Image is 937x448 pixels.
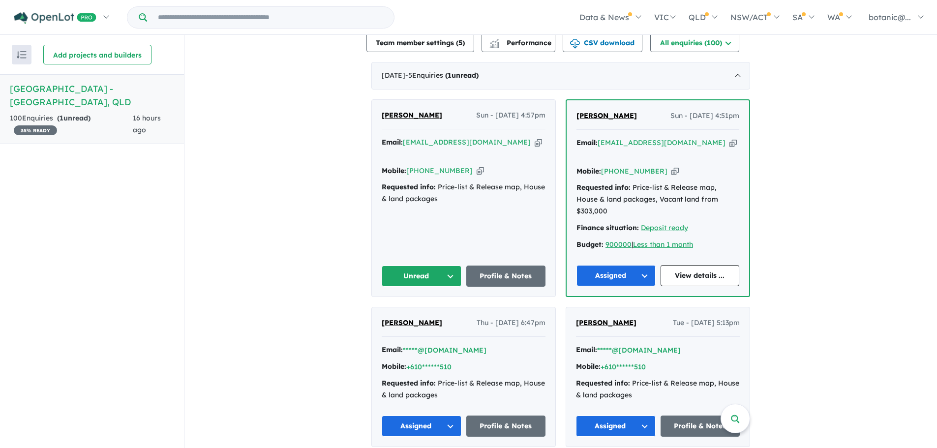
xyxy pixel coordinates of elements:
[405,71,479,80] span: - 5 Enquir ies
[43,45,151,64] button: Add projects and builders
[576,239,739,251] div: |
[133,114,161,134] span: 16 hours ago
[869,12,911,22] span: botanic@...
[382,266,461,287] button: Unread
[382,379,436,388] strong: Requested info:
[382,110,442,121] a: [PERSON_NAME]
[576,167,601,176] strong: Mobile:
[10,82,174,109] h5: [GEOGRAPHIC_DATA] - [GEOGRAPHIC_DATA] , QLD
[576,379,630,388] strong: Requested info:
[382,111,442,119] span: [PERSON_NAME]
[477,166,484,176] button: Copy
[641,223,688,232] a: Deposit ready
[576,362,601,371] strong: Mobile:
[576,182,739,217] div: Price-list & Release map, House & land packages, Vacant land from $303,000
[382,345,403,354] strong: Email:
[482,32,555,52] button: Performance
[535,137,542,148] button: Copy
[576,240,604,249] strong: Budget:
[605,240,632,249] a: 900000
[477,317,545,329] span: Thu - [DATE] 6:47pm
[14,125,57,135] span: 35 % READY
[671,166,679,177] button: Copy
[476,110,545,121] span: Sun - [DATE] 4:57pm
[576,110,637,122] a: [PERSON_NAME]
[570,39,580,49] img: download icon
[149,7,392,28] input: Try estate name, suburb, builder or developer
[382,138,403,147] strong: Email:
[382,317,442,329] a: [PERSON_NAME]
[490,39,499,44] img: line-chart.svg
[576,265,656,286] button: Assigned
[366,32,474,52] button: Team member settings (5)
[382,182,436,191] strong: Requested info:
[576,378,740,401] div: Price-list & Release map, House & land packages
[633,240,693,249] a: Less than 1 month
[598,138,725,147] a: [EMAIL_ADDRESS][DOMAIN_NAME]
[576,138,598,147] strong: Email:
[576,318,636,327] span: [PERSON_NAME]
[57,114,91,122] strong: ( unread)
[382,181,545,205] div: Price-list & Release map, House & land packages
[382,166,406,175] strong: Mobile:
[650,32,739,52] button: All enquiries (100)
[576,111,637,120] span: [PERSON_NAME]
[60,114,63,122] span: 1
[491,38,551,47] span: Performance
[576,416,656,437] button: Assigned
[17,51,27,59] img: sort.svg
[601,167,667,176] a: [PHONE_NUMBER]
[661,265,740,286] a: View details ...
[382,318,442,327] span: [PERSON_NAME]
[729,138,737,148] button: Copy
[14,12,96,24] img: Openlot PRO Logo White
[382,416,461,437] button: Assigned
[576,223,639,232] strong: Finance situation:
[382,378,545,401] div: Price-list & Release map, House & land packages
[576,345,597,354] strong: Email:
[10,113,133,136] div: 100 Enquir ies
[673,317,740,329] span: Tue - [DATE] 5:13pm
[466,266,546,287] a: Profile & Notes
[371,62,750,90] div: [DATE]
[563,32,642,52] button: CSV download
[448,71,452,80] span: 1
[382,362,406,371] strong: Mobile:
[661,416,740,437] a: Profile & Notes
[489,42,499,48] img: bar-chart.svg
[466,416,546,437] a: Profile & Notes
[445,71,479,80] strong: ( unread)
[458,38,462,47] span: 5
[576,317,636,329] a: [PERSON_NAME]
[670,110,739,122] span: Sun - [DATE] 4:51pm
[406,166,473,175] a: [PHONE_NUMBER]
[576,183,631,192] strong: Requested info:
[403,138,531,147] a: [EMAIL_ADDRESS][DOMAIN_NAME]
